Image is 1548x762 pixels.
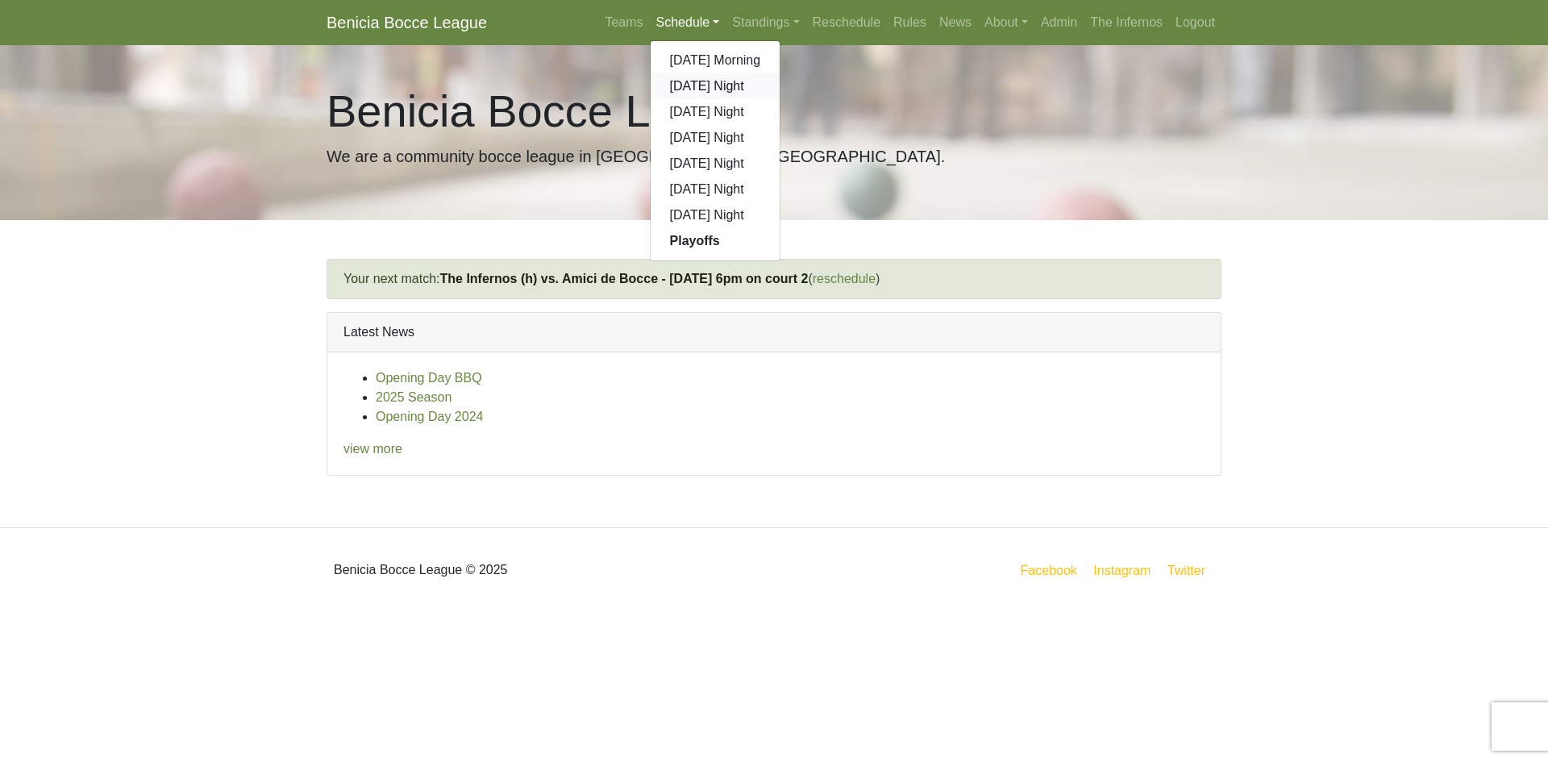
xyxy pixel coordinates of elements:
[598,6,649,39] a: Teams
[651,177,780,202] a: [DATE] Night
[327,259,1221,299] div: Your next match: ( )
[376,390,451,404] a: 2025 Season
[651,151,780,177] a: [DATE] Night
[650,40,781,261] div: Schedule
[376,410,483,423] a: Opening Day 2024
[314,541,774,599] div: Benicia Bocce League © 2025
[327,84,1221,138] h1: Benicia Bocce League
[1034,6,1084,39] a: Admin
[1169,6,1221,39] a: Logout
[933,6,978,39] a: News
[1017,560,1080,581] a: Facebook
[670,234,720,248] strong: Playoffs
[813,272,876,285] a: reschedule
[327,313,1221,352] div: Latest News
[726,6,805,39] a: Standings
[651,99,780,125] a: [DATE] Night
[650,6,726,39] a: Schedule
[439,272,808,285] a: The Infernos (h) vs. Amici de Bocce - [DATE] 6pm on court 2
[327,6,487,39] a: Benicia Bocce League
[651,73,780,99] a: [DATE] Night
[376,371,482,385] a: Opening Day BBQ
[327,144,1221,169] p: We are a community bocce league in [GEOGRAPHIC_DATA], [GEOGRAPHIC_DATA].
[978,6,1034,39] a: About
[651,48,780,73] a: [DATE] Morning
[806,6,888,39] a: Reschedule
[1090,560,1154,581] a: Instagram
[651,228,780,254] a: Playoffs
[887,6,933,39] a: Rules
[1164,560,1218,581] a: Twitter
[1084,6,1169,39] a: The Infernos
[651,202,780,228] a: [DATE] Night
[343,442,402,456] a: view more
[651,125,780,151] a: [DATE] Night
